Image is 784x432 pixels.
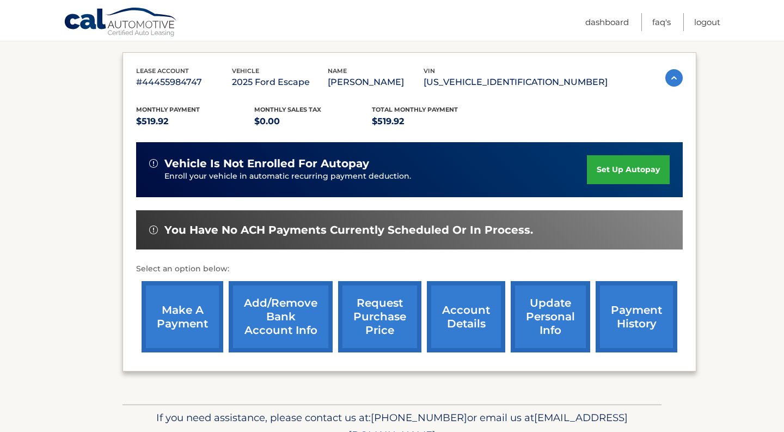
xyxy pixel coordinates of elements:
[164,171,587,182] p: Enroll your vehicle in automatic recurring payment deduction.
[142,281,223,352] a: make a payment
[64,7,178,39] a: Cal Automotive
[232,67,259,75] span: vehicle
[328,75,424,90] p: [PERSON_NAME]
[136,67,189,75] span: lease account
[694,13,720,31] a: Logout
[585,13,629,31] a: Dashboard
[254,106,321,113] span: Monthly sales Tax
[427,281,505,352] a: account details
[254,114,372,129] p: $0.00
[229,281,333,352] a: Add/Remove bank account info
[587,155,670,184] a: set up autopay
[328,67,347,75] span: name
[424,67,435,75] span: vin
[371,411,467,424] span: [PHONE_NUMBER]
[652,13,671,31] a: FAQ's
[372,114,490,129] p: $519.92
[424,75,608,90] p: [US_VEHICLE_IDENTIFICATION_NUMBER]
[232,75,328,90] p: 2025 Ford Escape
[596,281,677,352] a: payment history
[136,106,200,113] span: Monthly Payment
[149,159,158,168] img: alert-white.svg
[136,263,683,276] p: Select an option below:
[164,157,369,171] span: vehicle is not enrolled for autopay
[136,114,254,129] p: $519.92
[136,75,232,90] p: #44455984747
[511,281,590,352] a: update personal info
[665,69,683,87] img: accordion-active.svg
[372,106,458,113] span: Total Monthly Payment
[149,226,158,234] img: alert-white.svg
[338,281,421,352] a: request purchase price
[164,223,533,237] span: You have no ACH payments currently scheduled or in process.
